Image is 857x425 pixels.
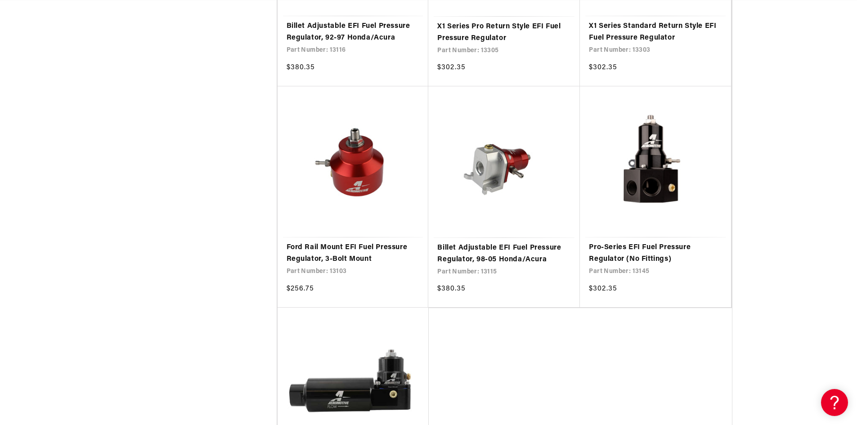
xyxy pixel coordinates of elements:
a: Billet Adjustable EFI Fuel Pressure Regulator, 92-97 Honda/Acura [287,21,420,44]
a: X1 Series Standard Return Style EFI Fuel Pressure Regulator [589,21,722,44]
a: Billet Adjustable EFI Fuel Pressure Regulator, 98-05 Honda/Acura [437,242,571,265]
a: X1 Series Pro Return Style EFI Fuel Pressure Regulator [437,21,571,44]
a: Ford Rail Mount EFI Fuel Pressure Regulator, 3-Bolt Mount [287,242,420,265]
a: Pro-Series EFI Fuel Pressure Regulator (No Fittings) [589,242,722,265]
